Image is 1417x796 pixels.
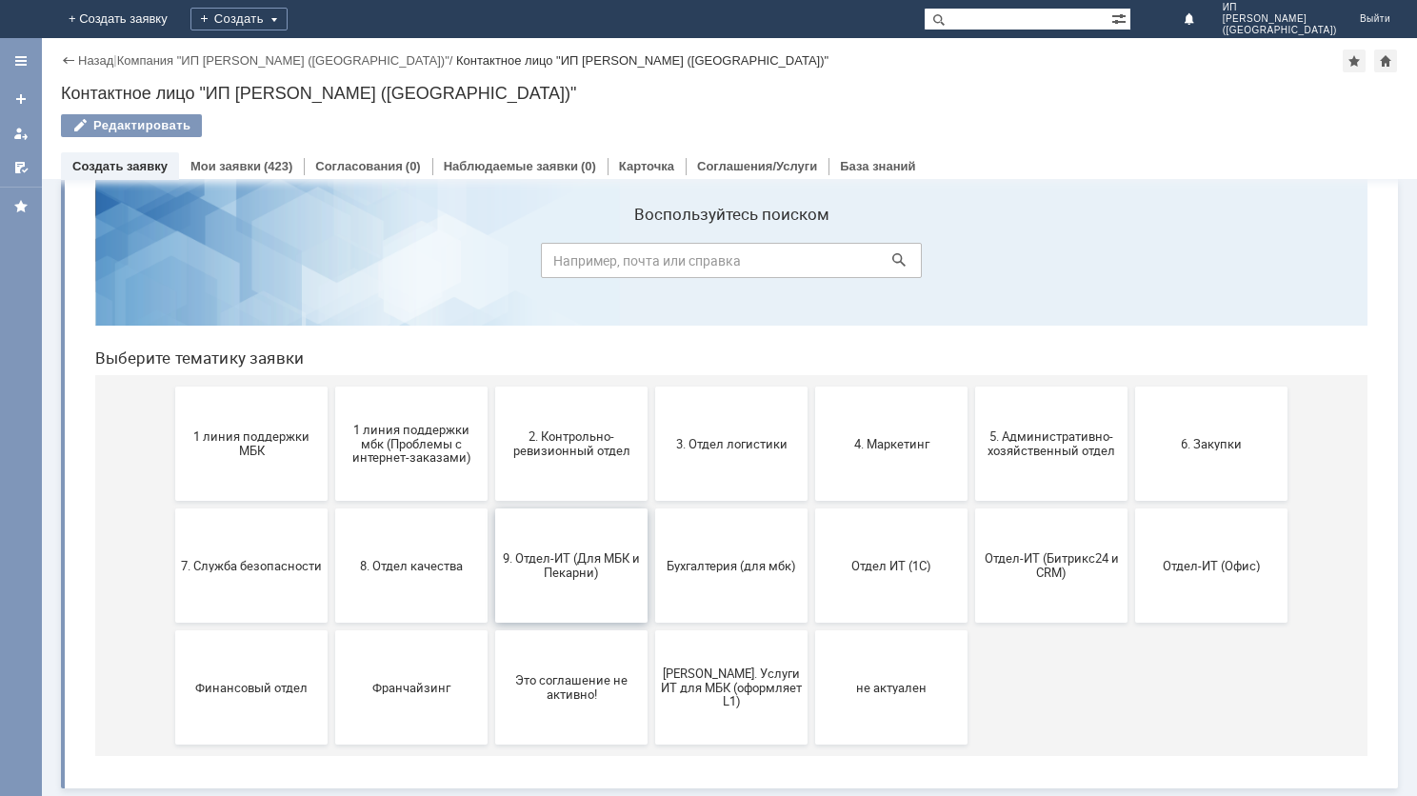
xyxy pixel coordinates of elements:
[117,53,449,68] a: Компания "ИП [PERSON_NAME] ([GEOGRAPHIC_DATA])"
[6,84,36,114] a: Создать заявку
[444,159,578,173] a: Наблюдаемые заявки
[95,350,248,465] button: 7. Служба безопасности
[901,271,1042,300] span: 5. Административно-хозяйственный отдел
[461,85,842,120] input: Например, почта или справка
[1111,9,1130,27] span: Расширенный поиск
[421,515,562,544] span: Это соглашение не активно!
[255,472,408,587] button: Франчайзинг
[1061,400,1202,414] span: Отдел-ИТ (Офис)
[1343,50,1366,72] div: Добавить в избранное
[1223,2,1337,13] span: ИП
[261,522,402,536] span: Франчайзинг
[95,472,248,587] button: Финансовый отдел
[1055,229,1207,343] button: 6. Закупки
[421,271,562,300] span: 2. Контрольно-ревизионный отдел
[113,52,116,67] div: |
[190,159,261,173] a: Мои заявки
[421,393,562,422] span: 9. Отдел-ИТ (Для МБК и Пекарни)
[190,8,288,30] div: Создать
[1223,13,1337,25] span: [PERSON_NAME]
[1223,25,1337,36] span: ([GEOGRAPHIC_DATA])
[901,393,1042,422] span: Отдел-ИТ (Битрикс24 и CRM)
[1055,350,1207,465] button: Отдел-ИТ (Офис)
[741,522,882,536] span: не актуален
[840,159,915,173] a: База знаний
[255,350,408,465] button: 8. Отдел качества
[697,159,817,173] a: Соглашения/Услуги
[895,350,1048,465] button: Отдел-ИТ (Битрикс24 и CRM)
[101,400,242,414] span: 7. Служба безопасности
[575,472,728,587] button: [PERSON_NAME]. Услуги ИТ для МБК (оформляет L1)
[415,472,568,587] button: Это соглашение не активно!
[315,159,403,173] a: Согласования
[101,271,242,300] span: 1 линия поддержки МБК
[575,229,728,343] button: 3. Отдел логистики
[415,350,568,465] button: 9. Отдел-ИТ (Для МБК и Пекарни)
[61,84,1398,103] div: Контактное лицо "ИП [PERSON_NAME] ([GEOGRAPHIC_DATA])"
[581,507,722,550] span: [PERSON_NAME]. Услуги ИТ для МБК (оформляет L1)
[735,472,888,587] button: не актуален
[72,159,168,173] a: Создать заявку
[6,152,36,183] a: Мои согласования
[264,159,292,173] div: (423)
[15,190,1287,209] header: Выберите тематику заявки
[735,350,888,465] button: Отдел ИТ (1С)
[461,47,842,66] label: Воспользуйтесь поиском
[456,53,828,68] div: Контактное лицо "ИП [PERSON_NAME] ([GEOGRAPHIC_DATA])"
[261,400,402,414] span: 8. Отдел качества
[575,350,728,465] button: Бухгалтерия (для мбк)
[581,278,722,292] span: 3. Отдел логистики
[1374,50,1397,72] div: Сделать домашней страницей
[406,159,421,173] div: (0)
[6,118,36,149] a: Мои заявки
[741,400,882,414] span: Отдел ИТ (1С)
[741,278,882,292] span: 4. Маркетинг
[619,159,674,173] a: Карточка
[895,229,1048,343] button: 5. Административно-хозяйственный отдел
[735,229,888,343] button: 4. Маркетинг
[581,159,596,173] div: (0)
[1061,278,1202,292] span: 6. Закупки
[255,229,408,343] button: 1 линия поддержки мбк (Проблемы с интернет-заказами)
[581,400,722,414] span: Бухгалтерия (для мбк)
[95,229,248,343] button: 1 линия поддержки МБК
[415,229,568,343] button: 2. Контрольно-ревизионный отдел
[101,522,242,536] span: Финансовый отдел
[78,53,113,68] a: Назад
[261,264,402,307] span: 1 линия поддержки мбк (Проблемы с интернет-заказами)
[117,53,456,68] div: /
